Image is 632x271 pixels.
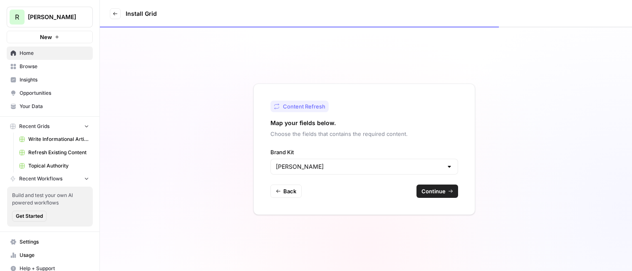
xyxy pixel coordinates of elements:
span: Get Started [16,212,43,220]
span: Your Data [20,103,89,110]
span: Write Informational Article [28,135,89,143]
input: RASK [276,163,443,171]
span: Browse [20,63,89,70]
span: Refresh Existing Content [28,149,89,156]
p: Choose the fields that contains the required content. [270,130,458,138]
span: R [15,12,19,22]
button: Back [270,185,302,198]
button: Get Started [12,211,47,222]
span: Continue [421,187,446,195]
a: Settings [7,235,93,249]
a: Opportunities [7,86,93,100]
button: New [7,31,93,43]
button: Continue [416,185,458,198]
span: Opportunities [20,89,89,97]
span: Settings [20,238,89,246]
button: Recent Workflows [7,172,93,185]
a: Insights [7,73,93,86]
a: Browse [7,60,93,73]
h3: Install Grid [126,10,157,18]
span: [PERSON_NAME] [28,13,78,21]
a: Write Informational Article [15,133,93,146]
h2: Map your fields below. [270,119,336,127]
a: Your Data [7,100,93,113]
span: Usage [20,251,89,259]
span: Topical Authority [28,162,89,170]
button: Recent Grids [7,120,93,133]
label: Brand Kit [270,148,458,156]
span: Recent Grids [19,123,50,130]
a: Topical Authority [15,159,93,172]
span: Back [283,187,296,195]
span: Build and test your own AI powered workflows [12,192,88,207]
span: Insights [20,76,89,84]
a: Refresh Existing Content [15,146,93,159]
span: Recent Workflows [19,175,62,182]
a: Usage [7,249,93,262]
button: Workspace: RASK [7,7,93,27]
a: Home [7,47,93,60]
span: New [40,33,52,41]
span: Home [20,49,89,57]
span: Content Refresh [283,102,325,111]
